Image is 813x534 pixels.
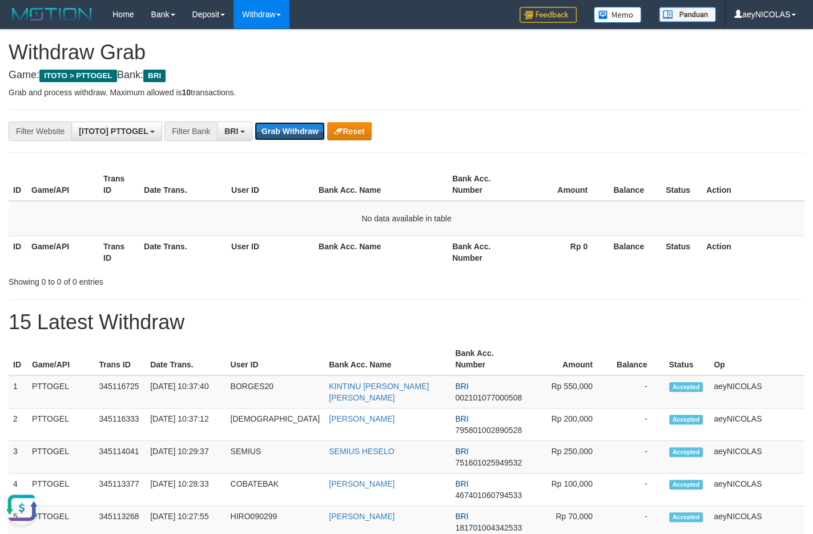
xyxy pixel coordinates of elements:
[5,5,39,39] button: Open LiveChat chat widget
[255,122,325,140] button: Grab Withdraw
[146,343,226,375] th: Date Trans.
[9,201,804,236] td: No data available in table
[146,408,226,441] td: [DATE] 10:37:12
[329,382,429,402] a: KINTINU [PERSON_NAME] [PERSON_NAME]
[227,168,314,201] th: User ID
[455,458,522,467] span: Copy 751601025949532 to clipboard
[95,408,146,441] td: 345116333
[520,168,605,201] th: Amount
[661,236,702,268] th: Status
[455,426,522,435] span: Copy 795801002890528 to clipboard
[224,127,238,136] span: BRI
[702,236,804,268] th: Action
[27,236,99,268] th: Game/API
[226,474,325,506] td: COBATEBAK
[227,236,314,268] th: User ID
[9,408,27,441] td: 2
[9,70,804,81] h4: Game: Bank:
[139,168,227,201] th: Date Trans.
[95,441,146,474] td: 345114041
[448,236,520,268] th: Bank Acc. Number
[455,523,522,532] span: Copy 181701004342533 to clipboard
[530,441,610,474] td: Rp 250,000
[314,236,448,268] th: Bank Acc. Name
[455,479,468,488] span: BRI
[9,236,27,268] th: ID
[530,474,610,506] td: Rp 100,000
[9,6,95,23] img: MOTION_logo.png
[27,375,95,408] td: PTTOGEL
[702,168,804,201] th: Action
[455,393,522,402] span: Copy 002101077000508 to clipboard
[709,375,804,408] td: aeyNICOLAS
[9,343,27,375] th: ID
[659,7,716,22] img: panduan.png
[226,441,325,474] td: SEMIUS
[146,474,226,506] td: [DATE] 10:28:33
[95,375,146,408] td: 345116725
[669,512,703,522] span: Accepted
[329,512,395,521] a: [PERSON_NAME]
[450,343,529,375] th: Bank Acc. Number
[709,408,804,441] td: aeyNICOLAS
[455,491,522,500] span: Copy 467401060794533 to clipboard
[314,168,448,201] th: Bank Acc. Name
[27,408,95,441] td: PTTOGEL
[146,375,226,408] td: [DATE] 10:37:40
[9,122,71,141] div: Filter Website
[27,343,95,375] th: Game/API
[139,236,227,268] th: Date Trans.
[530,408,610,441] td: Rp 200,000
[530,375,610,408] td: Rp 550,000
[605,236,661,268] th: Balance
[448,168,520,201] th: Bank Acc. Number
[182,88,191,97] strong: 10
[27,474,95,506] td: PTTOGEL
[520,7,577,23] img: Feedback.jpg
[226,343,325,375] th: User ID
[9,474,27,506] td: 4
[709,441,804,474] td: aeyNICOLAS
[610,343,665,375] th: Balance
[520,236,605,268] th: Rp 0
[669,415,703,424] span: Accepted
[594,7,642,23] img: Button%20Memo.svg
[9,311,804,334] h1: 15 Latest Withdraw
[709,343,804,375] th: Op
[39,70,117,82] span: ITOTO > PTTOGEL
[9,168,27,201] th: ID
[79,127,148,136] span: [ITOTO] PTTOGEL
[143,70,166,82] span: BRI
[99,236,139,268] th: Trans ID
[610,441,665,474] td: -
[146,441,226,474] td: [DATE] 10:29:37
[661,168,702,201] th: Status
[329,479,395,488] a: [PERSON_NAME]
[226,408,325,441] td: [DEMOGRAPHIC_DATA]
[665,343,710,375] th: Status
[327,122,371,140] button: Reset
[226,375,325,408] td: BORGES20
[669,480,703,489] span: Accepted
[605,168,661,201] th: Balance
[455,512,468,521] span: BRI
[455,447,468,456] span: BRI
[9,375,27,408] td: 1
[27,168,99,201] th: Game/API
[217,122,252,141] button: BRI
[9,87,804,98] p: Grab and process withdraw. Maximum allowed is transactions.
[9,441,27,474] td: 3
[669,447,703,457] span: Accepted
[455,414,468,423] span: BRI
[324,343,450,375] th: Bank Acc. Name
[27,441,95,474] td: PTTOGEL
[610,474,665,506] td: -
[709,474,804,506] td: aeyNICOLAS
[99,168,139,201] th: Trans ID
[455,382,468,391] span: BRI
[530,343,610,375] th: Amount
[610,408,665,441] td: -
[329,414,395,423] a: [PERSON_NAME]
[329,447,394,456] a: SEMIUS HESELO
[164,122,217,141] div: Filter Bank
